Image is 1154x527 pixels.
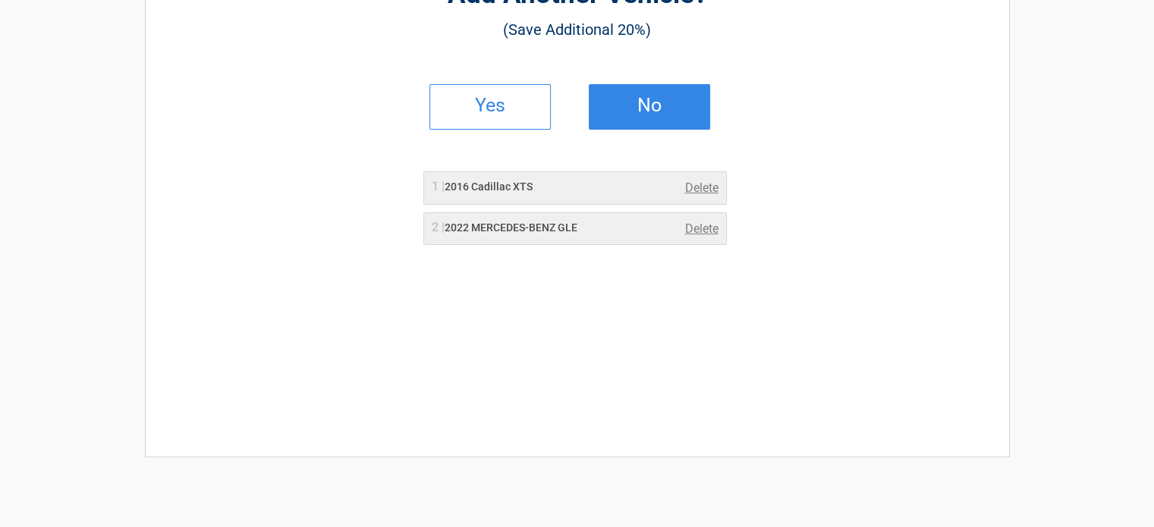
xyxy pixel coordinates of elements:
[432,179,445,193] span: 1 |
[605,100,694,111] h2: No
[685,179,718,197] a: Delete
[432,179,533,195] h2: 2016 Cadillac XTS
[432,220,577,236] h2: 2022 MERCEDES-BENZ GLE
[432,220,445,234] span: 2 |
[445,100,535,111] h2: Yes
[229,17,926,42] h3: (Save Additional 20%)
[685,220,718,238] a: Delete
